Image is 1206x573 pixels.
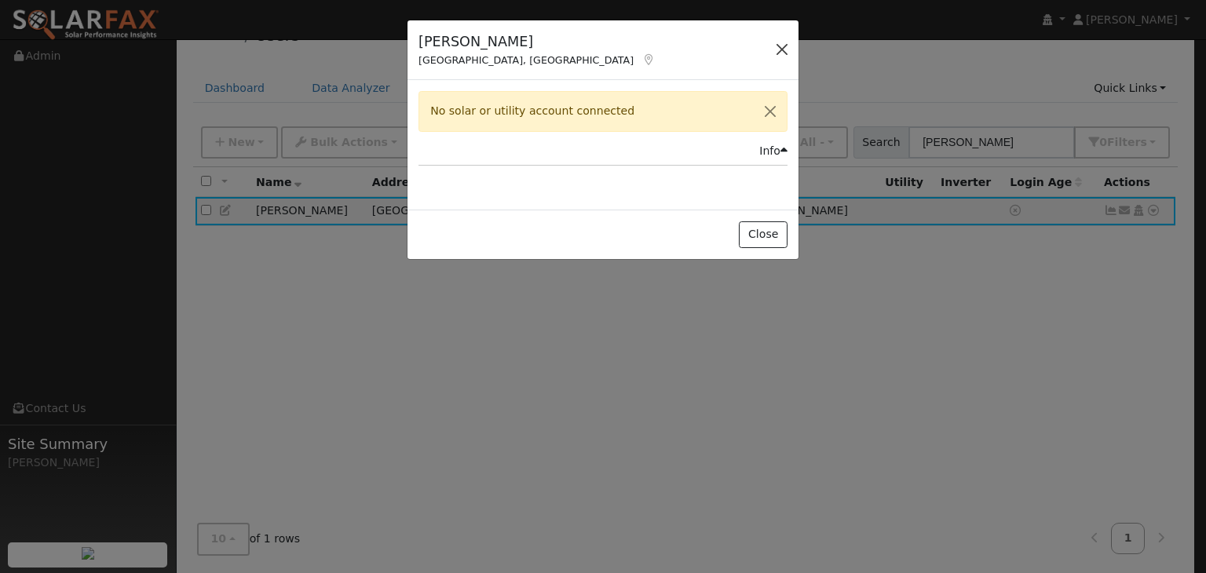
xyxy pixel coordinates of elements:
[739,221,787,248] button: Close
[418,31,656,52] h5: [PERSON_NAME]
[418,91,788,131] div: No solar or utility account connected
[418,54,634,66] span: [GEOGRAPHIC_DATA], [GEOGRAPHIC_DATA]
[759,143,788,159] div: Info
[754,92,787,130] button: Close
[641,53,656,66] a: Map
